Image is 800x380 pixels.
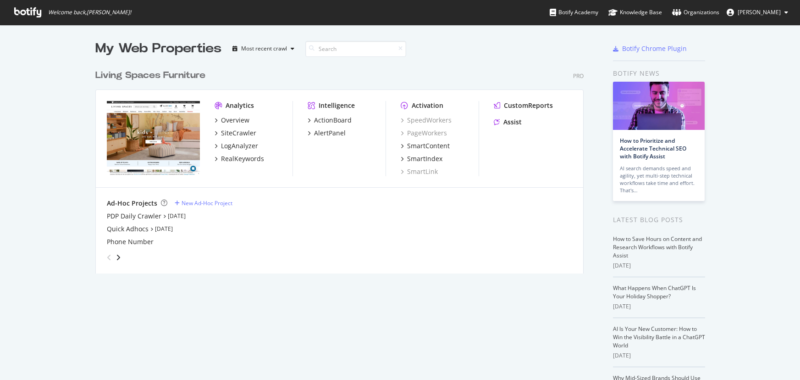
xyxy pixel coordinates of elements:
div: Organizations [672,8,719,17]
div: Pro [573,72,584,80]
a: SmartLink [401,167,438,176]
div: LogAnalyzer [221,141,258,151]
div: Assist [503,117,522,127]
div: Ad-Hoc Projects [107,199,157,208]
div: RealKeywords [221,154,264,163]
a: PDP Daily Crawler [107,212,161,221]
div: SiteCrawler [221,129,256,138]
div: grid [95,58,591,274]
div: [DATE] [613,352,705,360]
a: SpeedWorkers [401,116,452,125]
img: How to Prioritize and Accelerate Technical SEO with Botify Assist [613,82,705,130]
div: Overview [221,116,249,125]
a: SiteCrawler [215,129,256,138]
div: [DATE] [613,302,705,311]
a: LogAnalyzer [215,141,258,151]
div: CustomReports [504,101,553,110]
div: Botify Academy [550,8,598,17]
div: angle-left [103,250,115,265]
div: New Ad-Hoc Project [182,199,232,207]
div: Knowledge Base [608,8,662,17]
span: Welcome back, [PERSON_NAME] ! [48,9,131,16]
span: Kianna Vazquez [738,8,781,16]
a: How to Save Hours on Content and Research Workflows with Botify Assist [613,235,702,259]
div: [DATE] [613,262,705,270]
a: New Ad-Hoc Project [175,199,232,207]
a: Assist [494,117,522,127]
a: [DATE] [155,225,173,233]
div: My Web Properties [95,39,221,58]
a: AlertPanel [308,129,346,138]
div: Analytics [226,101,254,110]
div: Activation [412,101,443,110]
a: RealKeywords [215,154,264,163]
a: Living Spaces Furniture [95,69,209,82]
div: Botify news [613,68,705,78]
a: Botify Chrome Plugin [613,44,687,53]
a: ActionBoard [308,116,352,125]
div: SmartIndex [407,154,442,163]
a: CustomReports [494,101,553,110]
div: Living Spaces Furniture [95,69,205,82]
input: Search [305,41,406,57]
div: Latest Blog Posts [613,215,705,225]
button: Most recent crawl [229,41,298,56]
a: Quick Adhocs [107,224,149,234]
div: ActionBoard [314,116,352,125]
div: AlertPanel [314,129,346,138]
a: Phone Number [107,237,154,246]
img: livingspaces.com [107,101,200,175]
a: PageWorkers [401,129,447,138]
a: [DATE] [168,212,186,220]
a: SmartIndex [401,154,442,163]
a: SmartContent [401,141,450,151]
a: AI Is Your New Customer: How to Win the Visibility Battle in a ChatGPT World [613,325,705,349]
button: [PERSON_NAME] [719,5,795,20]
div: Botify Chrome Plugin [622,44,687,53]
a: Overview [215,116,249,125]
div: angle-right [115,253,121,262]
div: SmartContent [407,141,450,151]
div: Intelligence [319,101,355,110]
a: What Happens When ChatGPT Is Your Holiday Shopper? [613,284,696,300]
a: How to Prioritize and Accelerate Technical SEO with Botify Assist [620,137,686,160]
div: Most recent crawl [241,46,287,51]
div: AI search demands speed and agility, yet multi-step technical workflows take time and effort. Tha... [620,165,698,194]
